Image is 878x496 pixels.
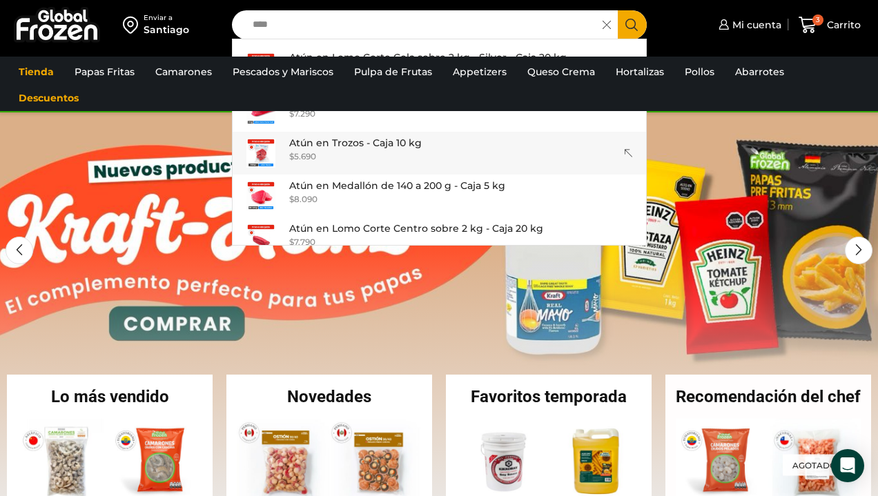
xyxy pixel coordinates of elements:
[715,11,781,39] a: Mi cuenta
[289,178,505,193] p: Atún en Medallón de 140 a 200 g - Caja 5 kg
[6,237,33,264] div: Previous slide
[289,237,315,247] bdi: 7.790
[226,388,432,405] h2: Novedades
[812,14,823,26] span: 3
[233,132,646,175] a: Atún en Trozos - Caja 10 kg $5.690
[347,59,439,85] a: Pulpa de Frutas
[289,194,318,204] bdi: 8.090
[12,59,61,85] a: Tienda
[795,9,864,41] a: 3 Carrito
[446,388,652,405] h2: Favoritos temporada
[233,46,646,89] a: Atún en Lomo Corte Cola sobre 2 kg - Silver - Caja 20 kg $6.860
[12,85,86,111] a: Descuentos
[123,13,144,37] img: address-field-icon.svg
[68,59,142,85] a: Papas Fritas
[446,59,514,85] a: Appetizers
[233,217,646,260] a: Atún en Lomo Corte Centro sobre 2 kg - Caja 20 kg $7.790
[233,175,646,217] a: Atún en Medallón de 140 a 200 g - Caja 5 kg $8.090
[289,108,315,119] bdi: 7.290
[618,10,647,39] button: Search button
[289,151,316,161] bdi: 5.690
[678,59,721,85] a: Pollos
[289,108,294,119] span: $
[144,13,189,23] div: Enviar a
[289,135,422,150] p: Atún en Trozos - Caja 10 kg
[289,194,294,204] span: $
[289,151,294,161] span: $
[823,18,861,32] span: Carrito
[845,237,872,264] div: Next slide
[226,59,340,85] a: Pescados y Mariscos
[729,18,781,32] span: Mi cuenta
[289,50,567,65] p: Atún en Lomo Corte Cola sobre 2 kg - Silver - Caja 20 kg
[728,59,791,85] a: Abarrotes
[289,221,543,236] p: Atún en Lomo Corte Centro sobre 2 kg - Caja 20 kg
[520,59,602,85] a: Queso Crema
[831,449,864,482] div: Open Intercom Messenger
[144,23,189,37] div: Santiago
[289,237,294,247] span: $
[665,388,871,405] h2: Recomendación del chef
[7,388,213,405] h2: Lo más vendido
[609,59,671,85] a: Hortalizas
[148,59,219,85] a: Camarones
[783,455,846,476] p: Agotado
